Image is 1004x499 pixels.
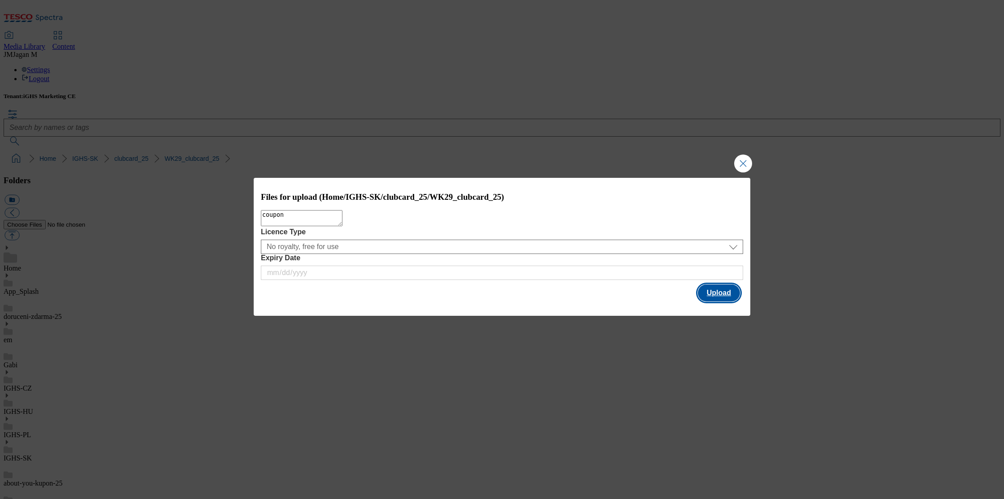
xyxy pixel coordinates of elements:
button: Close Modal [734,155,752,172]
button: Upload [698,284,740,301]
label: Licence Type [261,228,743,236]
label: Expiry Date [261,254,743,262]
div: Modal [254,178,750,316]
h3: Files for upload (Home/IGHS-SK/clubcard_25/WK29_clubcard_25) [261,192,743,202]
